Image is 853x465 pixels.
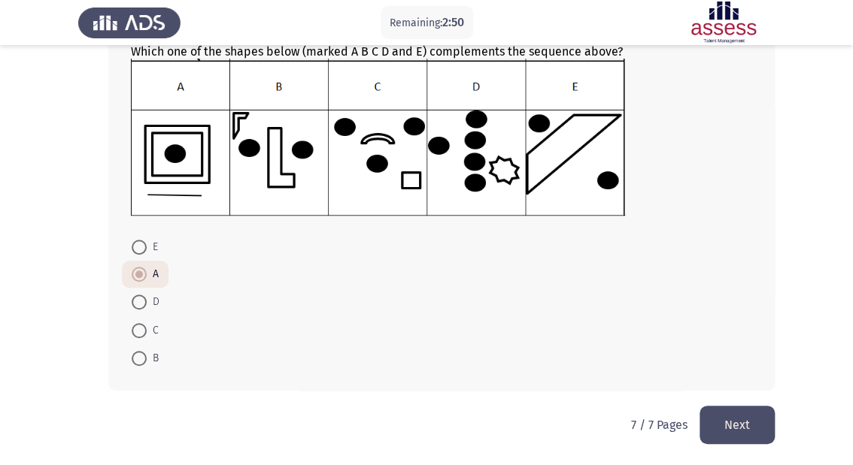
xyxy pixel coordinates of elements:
span: C [147,322,159,340]
img: Assess Talent Management logo [78,2,181,44]
button: load next page [700,406,775,444]
img: Assessment logo of Assessment En (Focus & 16PD) [672,2,775,44]
span: B [147,349,159,367]
p: 7 / 7 Pages [631,418,688,432]
img: UkFYYV8wOTRfQi5wbmcxNjkxMzMzNDQ3OTcw.png [131,59,625,215]
span: E [147,238,158,256]
span: A [147,265,159,283]
span: D [147,293,159,311]
span: 2:50 [442,15,464,29]
p: Remaining: [390,14,464,32]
